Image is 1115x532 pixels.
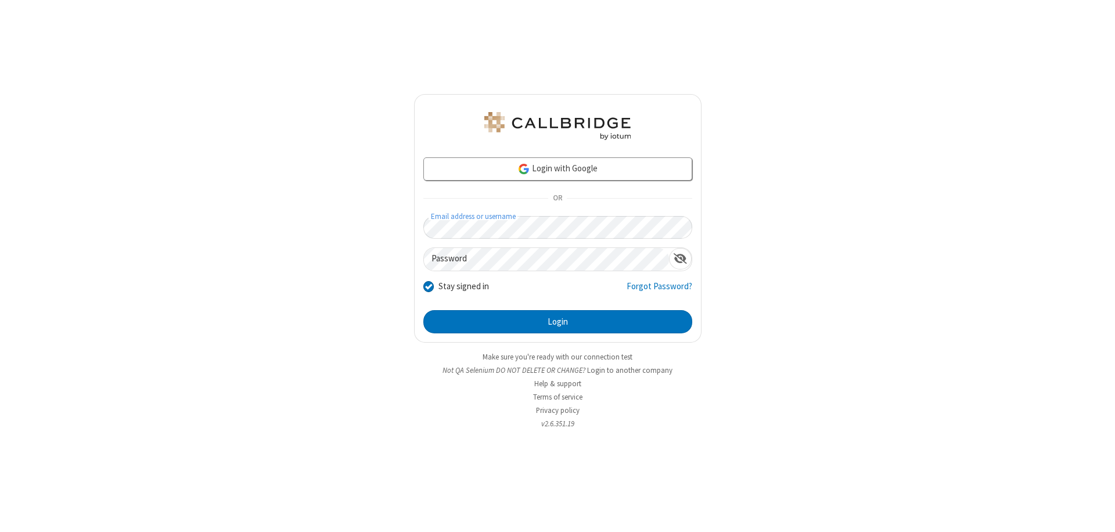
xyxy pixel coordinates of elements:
li: v2.6.351.19 [414,418,702,429]
label: Stay signed in [438,280,489,293]
li: Not QA Selenium DO NOT DELETE OR CHANGE? [414,365,702,376]
a: Login with Google [423,157,692,181]
input: Email address or username [423,216,692,239]
a: Privacy policy [536,405,580,415]
a: Make sure you're ready with our connection test [483,352,632,362]
a: Forgot Password? [627,280,692,302]
img: QA Selenium DO NOT DELETE OR CHANGE [482,112,633,140]
div: Show password [669,248,692,269]
a: Terms of service [533,392,582,402]
button: Login to another company [587,365,672,376]
button: Login [423,310,692,333]
img: google-icon.png [517,163,530,175]
a: Help & support [534,379,581,389]
span: OR [548,190,567,207]
input: Password [424,248,669,271]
